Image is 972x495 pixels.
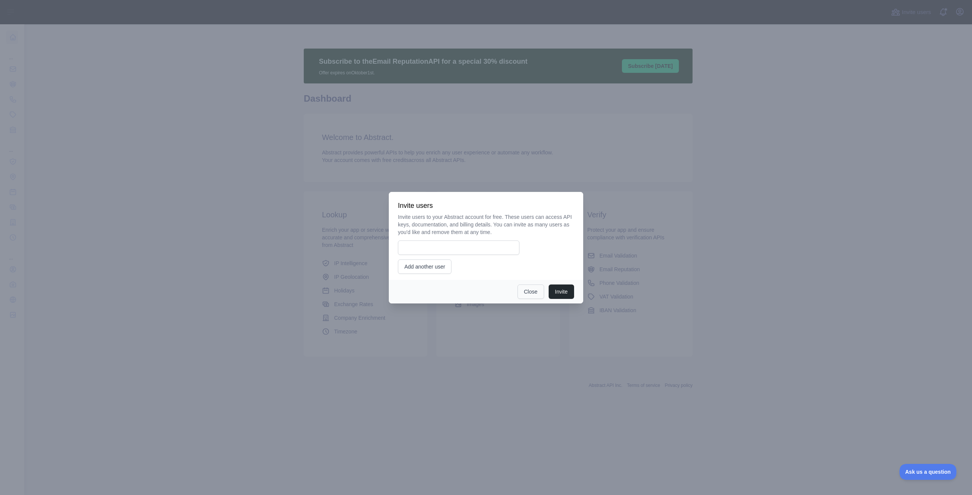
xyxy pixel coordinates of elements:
[398,213,574,236] p: Invite users to your Abstract account for free. These users can access API keys, documentation, a...
[899,464,957,480] iframe: Toggle Customer Support
[518,284,544,299] button: Close
[398,201,574,210] h3: Invite users
[398,259,451,274] button: Add another user
[549,284,574,299] button: Invite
